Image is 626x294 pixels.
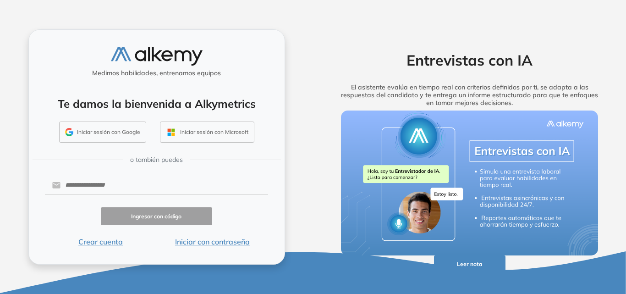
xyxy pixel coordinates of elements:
img: logo-alkemy [111,47,203,66]
h4: Te damos la bienvenida a Alkymetrics [41,97,273,111]
button: Ingresar con código [101,207,213,225]
button: Leer nota [434,255,505,273]
h5: El asistente evalúa en tiempo real con criterios definidos por ti, se adapta a las respuestas del... [327,83,613,106]
button: Iniciar sesión con Microsoft [160,122,254,143]
button: Crear cuenta [45,236,157,247]
span: o también puedes [130,155,183,165]
button: Iniciar sesión con Google [59,122,146,143]
button: Iniciar con contraseña [156,236,268,247]
div: Widget de chat [461,188,626,294]
img: img-more-info [341,111,599,255]
img: OUTLOOK_ICON [166,127,176,138]
h5: Medimos habilidades, entrenamos equipos [33,69,281,77]
h2: Entrevistas con IA [327,51,613,69]
iframe: Chat Widget [461,188,626,294]
img: GMAIL_ICON [65,128,73,136]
